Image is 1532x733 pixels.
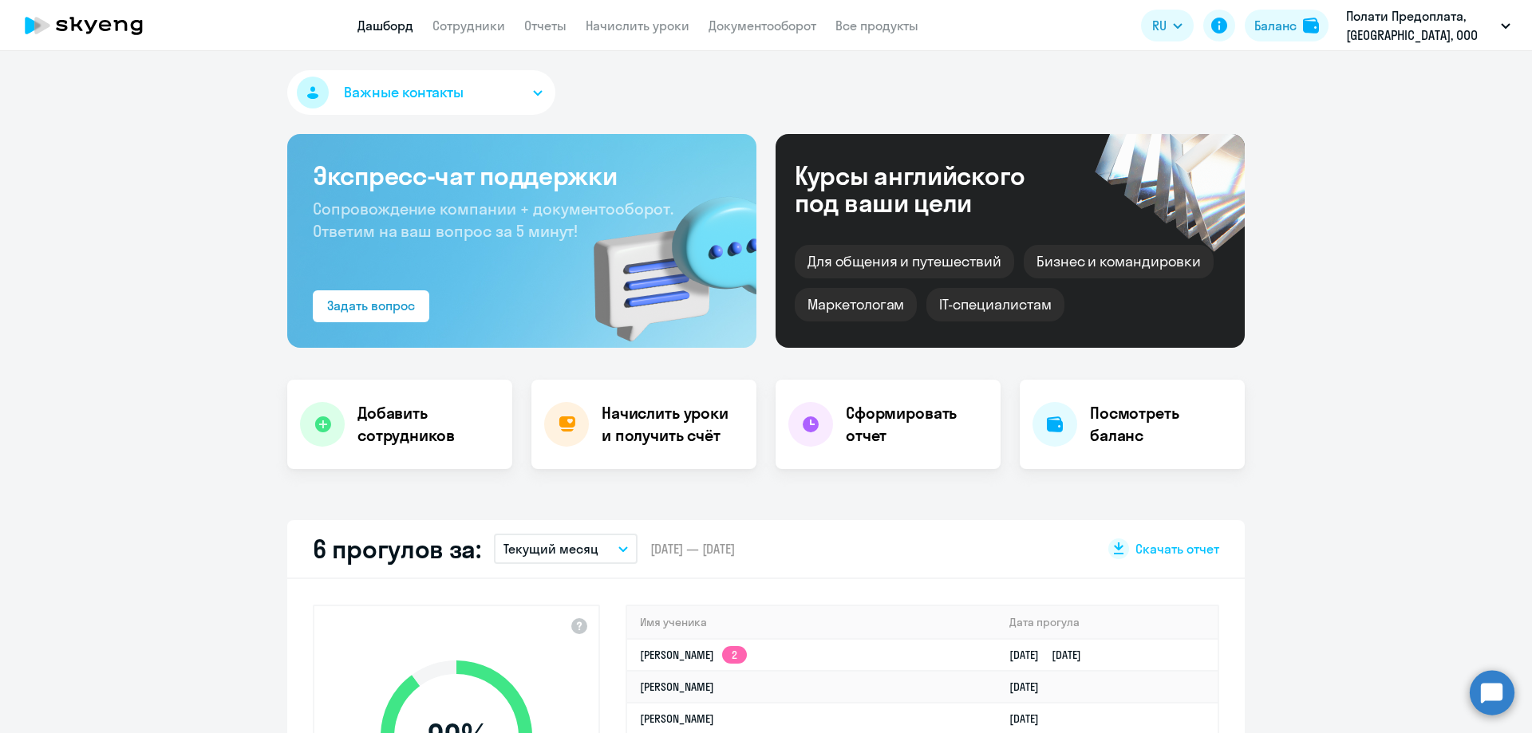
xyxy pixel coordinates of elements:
span: RU [1152,16,1167,35]
button: Текущий месяц [494,534,638,564]
a: Сотрудники [432,18,505,33]
button: Важные контакты [287,70,555,115]
p: Текущий месяц [503,539,598,558]
a: [DATE] [1009,680,1052,694]
img: bg-img [571,168,756,348]
th: Имя ученика [627,606,997,639]
a: [PERSON_NAME]2 [640,648,747,662]
app-skyeng-badge: 2 [722,646,747,664]
a: Все продукты [835,18,918,33]
a: [DATE][DATE] [1009,648,1094,662]
span: [DATE] — [DATE] [650,540,735,558]
h2: 6 прогулов за: [313,533,481,565]
div: Бизнес и командировки [1024,245,1214,278]
button: RU [1141,10,1194,41]
h4: Начислить уроки и получить счёт [602,402,740,447]
span: Важные контакты [344,82,464,103]
h4: Добавить сотрудников [357,402,499,447]
span: Скачать отчет [1135,540,1219,558]
button: Балансbalance [1245,10,1329,41]
th: Дата прогула [997,606,1218,639]
div: Баланс [1254,16,1297,35]
div: Для общения и путешествий [795,245,1014,278]
h3: Экспресс-чат поддержки [313,160,731,191]
img: balance [1303,18,1319,33]
a: [PERSON_NAME] [640,711,714,726]
a: Дашборд [357,18,413,33]
a: Начислить уроки [586,18,689,33]
div: IT-специалистам [926,288,1064,321]
a: [DATE] [1009,711,1052,726]
span: Сопровождение компании + документооборот. Ответим на ваш вопрос за 5 минут! [313,199,673,241]
button: Полати Предоплата, [GEOGRAPHIC_DATA], ООО [1338,6,1518,45]
a: Отчеты [524,18,567,33]
div: Задать вопрос [327,296,415,315]
button: Задать вопрос [313,290,429,322]
a: Документооборот [709,18,816,33]
h4: Сформировать отчет [846,402,988,447]
a: [PERSON_NAME] [640,680,714,694]
p: Полати Предоплата, [GEOGRAPHIC_DATA], ООО [1346,6,1494,45]
h4: Посмотреть баланс [1090,402,1232,447]
div: Маркетологам [795,288,917,321]
div: Курсы английского под ваши цели [795,162,1068,216]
